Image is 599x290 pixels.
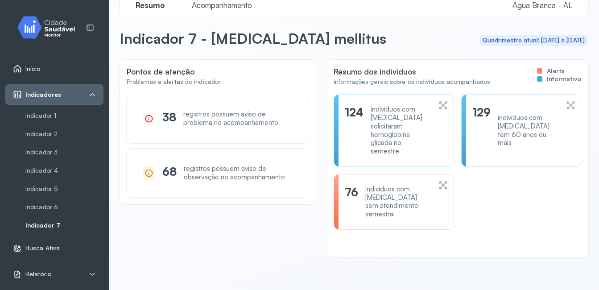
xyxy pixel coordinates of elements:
[25,167,103,174] a: Indicador 4
[498,114,559,147] div: indivíduos com [MEDICAL_DATA] tem 60 anos ou mais
[13,64,96,73] a: Início
[25,183,103,195] a: Indicador 5
[345,185,358,219] div: 76
[334,67,581,94] div: Resumo dos indivíduos
[25,222,103,229] a: Indicador 7
[25,203,103,211] a: Indicador 6
[127,78,221,86] div: Problemas e alertas do indicador
[334,78,490,86] div: Informações gerais sobre os indivíduos acompanhados
[25,65,41,73] span: Início
[365,185,431,219] div: indivíduos com [MEDICAL_DATA] sem atendimento semestral
[334,67,490,76] div: Resumo dos indivíduos
[127,67,221,76] div: Pontos de atenção
[25,244,60,252] span: Busca Ativa
[25,270,51,278] span: Relatório
[183,1,261,10] a: Acompanhamento
[9,14,90,41] img: monitor.svg
[120,29,386,47] p: Indicador 7 - [MEDICAL_DATA] mellitus
[25,112,103,120] a: Indicador 1
[371,105,432,156] div: indivíduos com [MEDICAL_DATA] solicitaram hemoglobina glicada no semestre
[127,1,174,10] a: Resumo
[127,67,309,94] div: Pontos de atenção
[547,67,565,75] span: Alerta
[25,128,103,140] a: Indicador 2
[13,244,96,253] a: Busca Ativa
[512,0,572,10] span: Água Branca - AL
[183,110,293,127] div: registros possuem aviso de problema no acompanhamento
[25,202,103,213] a: Indicador 6
[25,110,103,121] a: Indicador 1
[162,165,177,182] div: 68
[25,149,103,156] a: Indicador 3
[345,105,363,156] div: 124
[25,91,61,99] span: Indicadores
[547,75,581,83] span: Informativo
[472,105,491,156] div: 129
[184,165,293,182] div: registros possuem aviso de observação no acompanhamento
[25,147,103,158] a: Indicador 3
[25,220,103,231] a: Indicador 7
[25,185,103,193] a: Indicador 5
[25,130,103,138] a: Indicador 2
[483,37,585,44] div: Quadrimestre atual: [DATE] a [DATE]
[25,165,103,176] a: Indicador 4
[130,0,170,10] span: Resumo
[186,0,257,10] span: Acompanhamento
[162,110,176,127] div: 38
